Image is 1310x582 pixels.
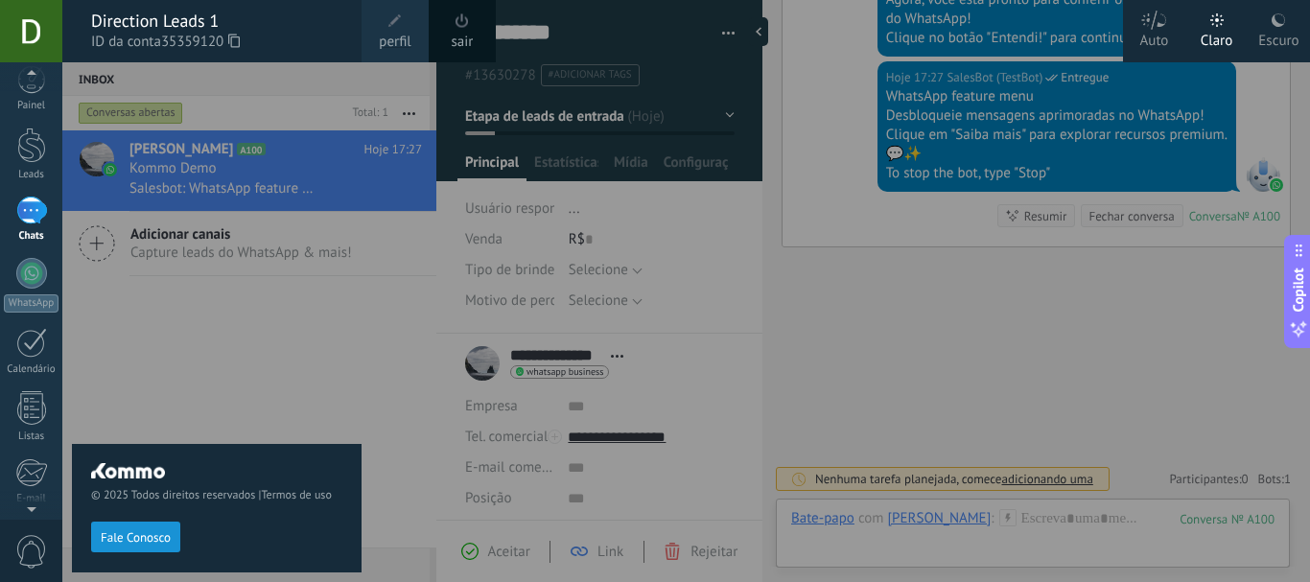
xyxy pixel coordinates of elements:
a: Fale Conosco [91,529,180,544]
span: Copilot [1289,268,1308,312]
span: perfil [379,32,410,53]
span: Fale Conosco [101,531,171,545]
span: © 2025 Todos direitos reservados | [91,488,342,502]
button: Fale Conosco [91,522,180,552]
a: Termos de uso [261,488,331,502]
div: Listas [4,431,59,443]
div: Direction Leads 1 [91,11,342,32]
a: sair [452,32,474,53]
div: WhatsApp [4,294,58,313]
div: Leads [4,169,59,181]
span: ID da conta [91,32,342,53]
div: Claro [1201,12,1233,62]
div: Painel [4,100,59,112]
div: Auto [1140,12,1169,62]
span: 35359120 [161,32,240,53]
div: Calendário [4,363,59,376]
div: Chats [4,230,59,243]
div: Escuro [1258,12,1298,62]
